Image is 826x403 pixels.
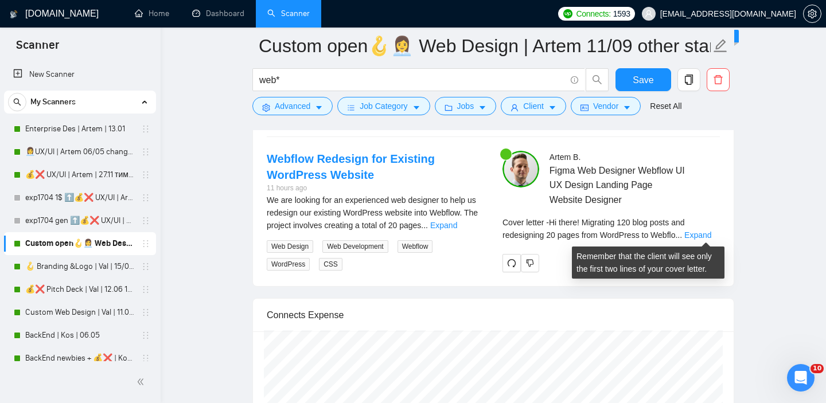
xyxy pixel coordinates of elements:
span: Job Category [360,100,407,112]
span: copy [678,75,700,85]
span: Client [523,100,544,112]
span: caret-down [478,103,486,112]
button: setting [803,5,821,23]
div: Connects Expense [267,299,720,331]
span: Web Design [267,240,313,253]
div: Remember that the client will see only the first two lines of your cover letter. [502,216,720,241]
button: settingAdvancedcaret-down [252,97,333,115]
button: copy [677,68,700,91]
span: search [9,98,26,106]
span: WordPress [267,258,310,271]
a: BackEnd | Kos | 06.05 [25,324,134,347]
a: 🪝 Branding &Logo | Val | 15/05 added other end [25,255,134,278]
span: Jobs [457,100,474,112]
span: holder [141,354,150,363]
a: Enterprise Des | Artem | 13.01 [25,118,134,140]
a: exp1704 1$ ⬆️💰❌ UX/UI | Artem [25,186,134,209]
span: Connects: [576,7,610,20]
span: redo [503,259,520,268]
a: Reset All [650,100,681,112]
span: Web Development [322,240,388,253]
input: Search Freelance Jobs... [259,73,566,87]
span: Figma Web Designer Webflow UI UX Design Landing Page Website Designer [550,163,686,206]
span: caret-down [412,103,420,112]
span: holder [141,239,150,248]
span: ... [421,221,428,230]
span: caret-down [623,103,631,112]
span: caret-down [548,103,556,112]
button: folderJobscaret-down [435,97,497,115]
span: delete [707,75,729,85]
span: Webflow [398,240,433,253]
span: Cover letter - Hi there! Migrating 120 blog posts and redesigning 20 pages from WordPress to Webflo [502,218,685,240]
span: user [645,10,653,18]
a: setting [803,9,821,18]
li: New Scanner [4,63,156,86]
a: Webflow Redesign for Existing WordPress Website [267,152,435,181]
span: holder [141,262,150,271]
a: BackEnd newbies + 💰❌ | Kos | 06.05 [25,347,134,370]
button: search [586,68,609,91]
span: idcard [580,103,589,112]
span: info-circle [571,76,578,84]
a: Expand [430,221,457,230]
span: We are looking for an experienced web designer to help us redesign our existing WordPress website... [267,195,478,230]
span: Save [633,73,653,87]
a: 👩‍💼UX/UI | Artem 06/05 changed start [25,140,134,163]
a: New Scanner [13,63,147,86]
a: homeHome [135,9,169,18]
a: exp1704 gen ⬆️💰❌ UX/UI | Artem [25,209,134,232]
div: We are looking for an experienced web designer to help us redesign our existing WordPress website... [267,194,484,232]
span: Advanced [275,100,310,112]
span: setting [262,103,270,112]
a: Custom open🪝👩‍💼 Web Design | Artem 11/09 other start [25,232,134,255]
iframe: Intercom live chat [787,364,815,392]
div: Remember that the client will see only the first two lines of your cover letter. [572,247,724,279]
span: dislike [526,259,534,268]
span: edit [713,38,728,53]
img: upwork-logo.png [563,9,572,18]
button: idcardVendorcaret-down [571,97,641,115]
span: 1593 [613,7,630,20]
button: dislike [521,254,539,272]
input: Scanner name... [259,32,711,60]
span: holder [141,331,150,340]
span: user [511,103,519,112]
img: c1AH5geWWtUbtJPDFSzD8Vve7pWp-z-oOwlL5KkKYpvY5fd-jsr1jlUPfVoG4XRcWO [502,151,539,187]
button: search [8,93,26,111]
div: 11 hours ago [267,183,484,194]
span: holder [141,308,150,317]
span: search [586,75,608,85]
button: userClientcaret-down [501,97,566,115]
span: caret-down [315,103,323,112]
span: 10 [811,364,824,373]
span: My Scanners [30,91,76,114]
span: holder [141,216,150,225]
span: CSS [319,258,342,271]
a: searchScanner [267,9,310,18]
button: redo [502,254,521,272]
span: holder [141,193,150,202]
span: Artem B . [550,152,580,162]
img: logo [10,5,18,24]
span: folder [445,103,453,112]
span: Scanner [7,37,68,61]
span: bars [347,103,355,112]
button: Save [615,68,671,91]
a: dashboardDashboard [192,9,244,18]
a: Expand [684,230,711,240]
button: barsJob Categorycaret-down [337,97,430,115]
span: double-left [137,376,148,388]
button: delete [707,68,730,91]
a: Custom Web Design | Val | 11.09 filters changed [25,301,134,324]
a: 💰❌ Pitch Deck | Val | 12.06 16% view [25,278,134,301]
span: ... [675,230,682,240]
span: Vendor [593,100,618,112]
span: holder [141,285,150,294]
span: holder [141,170,150,179]
a: 💰❌ UX/UI | Artem | 27.11 тимчасово вимкнула [25,163,134,186]
span: holder [141,124,150,134]
span: holder [141,147,150,156]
